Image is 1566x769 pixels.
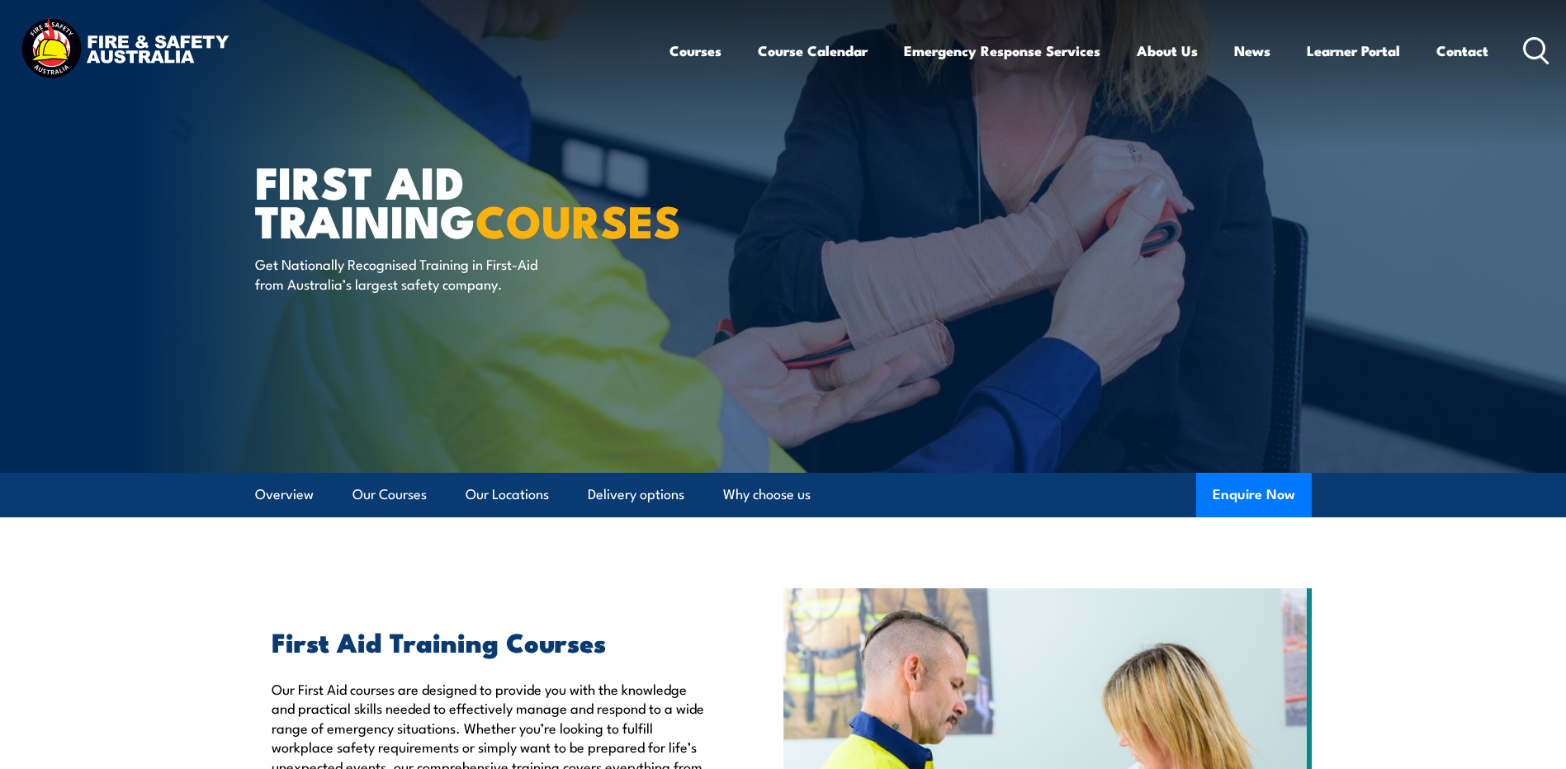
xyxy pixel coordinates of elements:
[1234,29,1270,73] a: News
[904,29,1100,73] a: Emergency Response Services
[723,473,811,517] a: Why choose us
[1436,29,1488,73] a: Contact
[588,473,684,517] a: Delivery options
[352,473,427,517] a: Our Courses
[1307,29,1400,73] a: Learner Portal
[255,162,663,238] h1: First Aid Training
[475,185,681,253] strong: COURSES
[1137,29,1198,73] a: About Us
[272,630,707,653] h2: First Aid Training Courses
[669,29,721,73] a: Courses
[466,473,549,517] a: Our Locations
[255,473,314,517] a: Overview
[1196,473,1312,517] button: Enquire Now
[758,29,868,73] a: Course Calendar
[255,254,556,293] p: Get Nationally Recognised Training in First-Aid from Australia’s largest safety company.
